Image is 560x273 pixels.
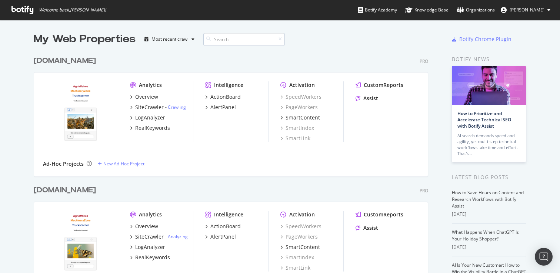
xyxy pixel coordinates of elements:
[280,124,314,132] a: SmartIndex
[452,66,526,105] img: How to Prioritize and Accelerate Technical SEO with Botify Assist
[280,243,320,251] a: SmartContent
[98,161,144,167] a: New Ad-Hoc Project
[135,114,165,121] div: LogAnalyzer
[286,243,320,251] div: SmartContent
[34,32,136,47] div: My Web Properties
[452,211,526,218] div: [DATE]
[420,58,428,64] div: Pro
[43,81,118,141] img: agriaffaires.it
[510,7,544,13] span: Julien Crenn
[289,81,315,89] div: Activation
[289,211,315,218] div: Activation
[130,254,170,261] a: RealKeywords
[214,211,243,218] div: Intelligence
[130,243,165,251] a: LogAnalyzer
[459,36,511,43] div: Botify Chrome Plugin
[457,110,511,129] a: How to Prioritize and Accelerate Technical SEO with Botify Assist
[495,4,556,16] button: [PERSON_NAME]
[34,55,96,66] div: [DOMAIN_NAME]
[452,229,519,242] a: What Happens When ChatGPT Is Your Holiday Shopper?
[103,161,144,167] div: New Ad-Hoc Project
[358,6,397,14] div: Botify Academy
[130,93,158,101] a: Overview
[356,211,403,218] a: CustomReports
[34,185,96,196] div: [DOMAIN_NAME]
[135,233,164,240] div: SiteCrawler
[280,114,320,121] a: SmartContent
[280,135,310,142] a: SmartLink
[452,189,524,209] a: How to Save Hours on Content and Research Workflows with Botify Assist
[210,223,241,230] div: ActionBoard
[168,104,186,110] a: Crawling
[364,81,403,89] div: CustomReports
[280,254,314,261] a: SmartIndex
[420,188,428,194] div: Pro
[452,55,526,63] div: Botify news
[363,224,378,232] div: Assist
[205,104,236,111] a: AlertPanel
[130,233,188,240] a: SiteCrawler- Analyzing
[280,264,310,272] a: SmartLink
[135,104,164,111] div: SiteCrawler
[39,7,106,13] span: Welcome back, [PERSON_NAME] !
[34,185,99,196] a: [DOMAIN_NAME]
[130,124,170,132] a: RealKeywords
[205,233,236,240] a: AlertPanel
[168,233,188,240] a: Analyzing
[452,173,526,181] div: Latest Blog Posts
[535,248,553,266] div: Open Intercom Messenger
[452,244,526,250] div: [DATE]
[280,223,321,230] a: SpeedWorkers
[210,233,236,240] div: AlertPanel
[141,33,197,45] button: Most recent crawl
[205,93,241,101] a: ActionBoard
[364,211,403,218] div: CustomReports
[452,36,511,43] a: Botify Chrome Plugin
[457,6,495,14] div: Organizations
[203,33,285,46] input: Search
[43,211,118,271] img: agriaffaires.de
[165,233,188,240] div: -
[356,95,378,102] a: Assist
[210,104,236,111] div: AlertPanel
[363,95,378,102] div: Assist
[165,104,186,110] div: -
[135,124,170,132] div: RealKeywords
[130,223,158,230] a: Overview
[135,254,170,261] div: RealKeywords
[135,223,158,230] div: Overview
[130,104,186,111] a: SiteCrawler- Crawling
[280,93,321,101] a: SpeedWorkers
[405,6,449,14] div: Knowledge Base
[205,223,241,230] a: ActionBoard
[356,81,403,89] a: CustomReports
[280,233,318,240] a: PageWorkers
[210,93,241,101] div: ActionBoard
[356,224,378,232] a: Assist
[34,55,99,66] a: [DOMAIN_NAME]
[280,104,318,111] a: PageWorkers
[286,114,320,121] div: SmartContent
[151,37,189,41] div: Most recent crawl
[139,81,162,89] div: Analytics
[135,93,158,101] div: Overview
[457,133,520,156] div: AI search demands speed and agility, yet multi-step technical workflows take time and effort. Tha...
[43,160,84,168] div: Ad-Hoc Projects
[135,243,165,251] div: LogAnalyzer
[130,114,165,121] a: LogAnalyzer
[214,81,243,89] div: Intelligence
[139,211,162,218] div: Analytics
